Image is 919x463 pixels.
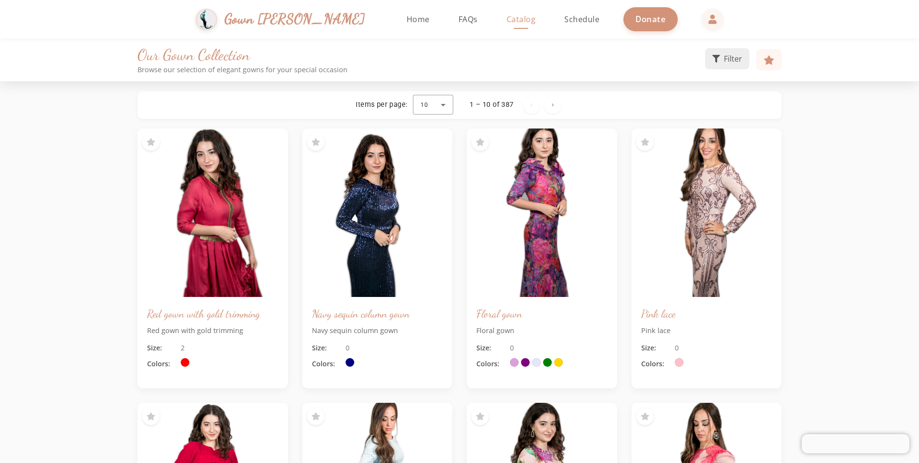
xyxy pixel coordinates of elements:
[147,359,176,369] span: Colors:
[476,343,505,353] span: Size:
[196,6,375,33] a: Gown [PERSON_NAME]
[632,129,782,297] img: Pink lace
[312,307,443,321] h3: Navy sequin column gown
[302,129,453,297] img: Navy sequin column gown
[312,359,341,369] span: Colors:
[224,9,365,29] span: Gown [PERSON_NAME]
[724,53,742,64] span: Filter
[181,343,185,353] span: 2
[476,359,505,369] span: Colors:
[802,434,909,453] iframe: Chatra live chat
[137,129,288,297] img: Red gown with gold trimming
[407,14,430,25] span: Home
[196,9,217,30] img: Gown Gmach Logo
[510,343,514,353] span: 0
[623,7,678,31] a: Donate
[507,14,536,25] span: Catalog
[147,325,278,336] p: Red gown with gold trimming
[346,343,349,353] span: 0
[675,343,679,353] span: 0
[459,14,478,25] span: FAQs
[312,343,341,353] span: Size:
[470,100,513,110] div: 1 – 10 of 387
[641,325,772,336] p: Pink lace
[476,325,608,336] p: Floral gown
[705,48,749,69] button: Filter
[312,325,443,336] p: Navy sequin column gown
[641,307,772,321] h3: Pink lace
[147,307,278,321] h3: Red gown with gold trimming
[476,307,608,321] h3: Floral gown
[467,129,617,297] img: Floral gown
[147,343,176,353] span: Size:
[544,96,561,114] button: Next page
[641,343,670,353] span: Size:
[137,65,705,74] p: Browse our selection of elegant gowns for your special occasion
[635,13,666,25] span: Donate
[641,359,670,369] span: Colors:
[564,14,599,25] span: Schedule
[137,46,705,64] h1: Our Gown Collection
[523,96,540,114] button: Previous page
[356,100,407,110] div: Items per page:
